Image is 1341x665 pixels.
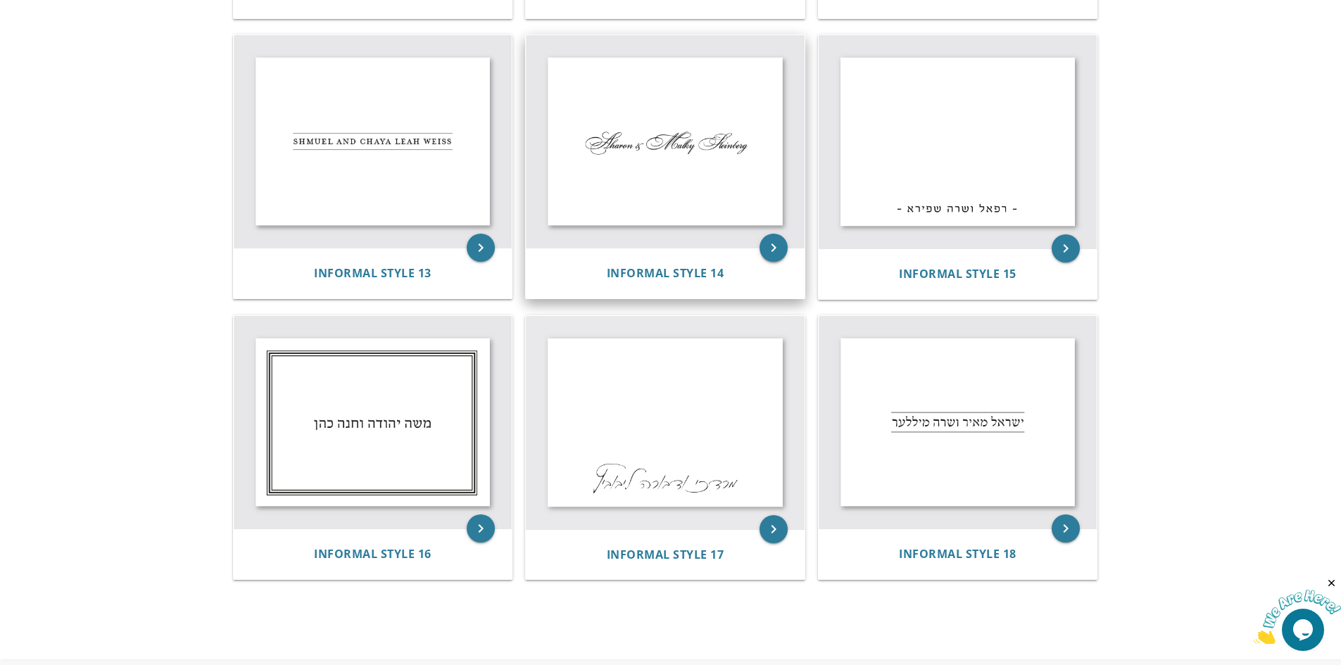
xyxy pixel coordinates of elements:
span: Informal Style 16 [314,546,432,562]
span: Informal Style 14 [607,265,724,281]
a: keyboard_arrow_right [467,234,495,262]
a: Informal Style 17 [607,548,724,562]
a: keyboard_arrow_right [760,234,788,262]
img: Informal Style 15 [819,35,1097,248]
a: Informal Style 14 [607,267,724,280]
a: keyboard_arrow_right [760,515,788,543]
img: Informal Style 14 [526,35,805,248]
span: Informal Style 15 [899,266,1016,281]
a: keyboard_arrow_right [467,514,495,543]
span: Informal Style 17 [607,547,724,562]
img: Informal Style 13 [234,35,512,248]
a: keyboard_arrow_right [1052,514,1080,543]
a: Informal Style 15 [899,267,1016,281]
a: keyboard_arrow_right [1052,234,1080,262]
span: Informal Style 18 [899,546,1016,562]
img: Informal Style 17 [526,316,805,529]
a: Informal Style 13 [314,267,432,280]
iframe: chat widget [1254,577,1341,644]
img: Informal Style 16 [234,316,512,528]
a: Informal Style 18 [899,547,1016,561]
span: Informal Style 13 [314,265,432,281]
img: Informal Style 18 [819,316,1097,528]
a: Informal Style 16 [314,547,432,561]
